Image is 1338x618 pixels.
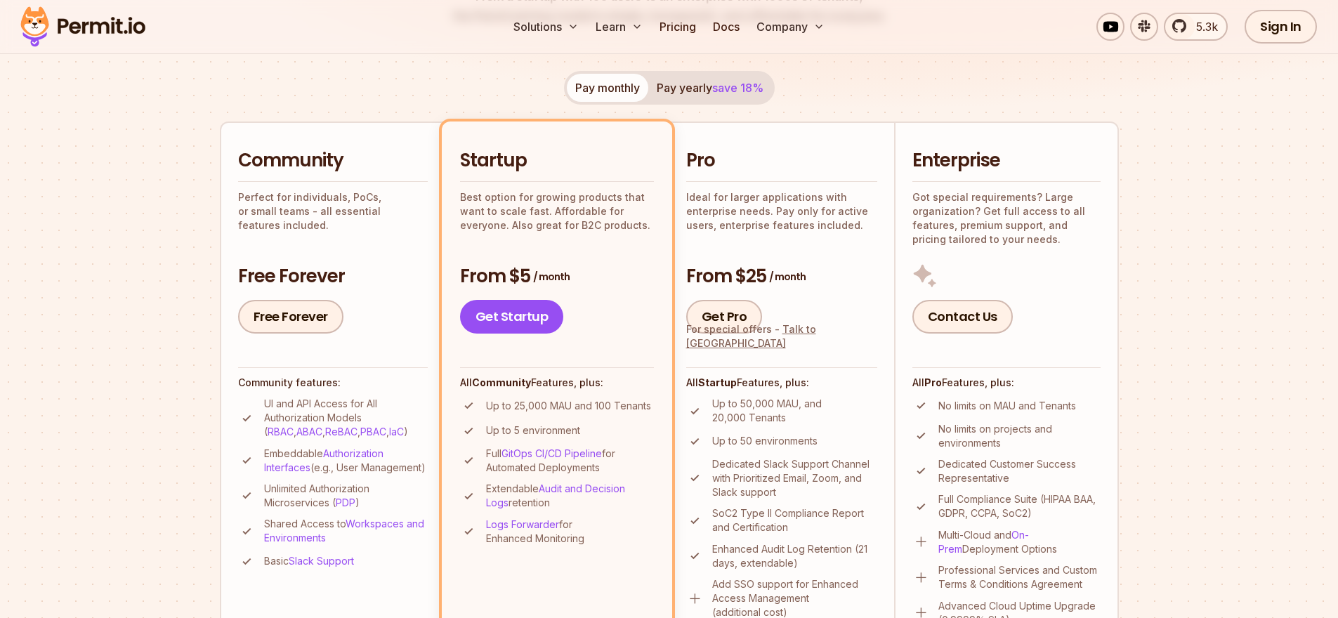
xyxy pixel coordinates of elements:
button: Learn [590,13,648,41]
a: Docs [707,13,745,41]
h3: From $5 [460,264,654,289]
p: Shared Access to [264,517,428,545]
a: Get Startup [460,300,564,334]
h2: Community [238,148,428,173]
a: Contact Us [912,300,1013,334]
span: / month [533,270,570,284]
button: Company [751,13,830,41]
p: Up to 50 environments [712,434,818,448]
a: 5.3k [1164,13,1228,41]
p: for Enhanced Monitoring [486,518,654,546]
a: On-Prem [938,529,1029,555]
span: 5.3k [1188,18,1218,35]
p: SoC2 Type II Compliance Report and Certification [712,506,877,534]
h2: Enterprise [912,148,1101,173]
p: Full Compliance Suite (HIPAA BAA, GDPR, CCPA, SoC2) [938,492,1101,520]
p: Full for Automated Deployments [486,447,654,475]
a: Authorization Interfaces [264,447,383,473]
p: Got special requirements? Large organization? Get full access to all features, premium support, a... [912,190,1101,246]
p: Extendable retention [486,482,654,510]
p: Up to 50,000 MAU, and 20,000 Tenants [712,397,877,425]
strong: Community [472,376,531,388]
p: Dedicated Customer Success Representative [938,457,1101,485]
a: PBAC [360,426,386,438]
h4: All Features, plus: [686,376,877,390]
p: Multi-Cloud and Deployment Options [938,528,1101,556]
a: Logs Forwarder [486,518,559,530]
p: Up to 5 environment [486,423,580,438]
h4: Community features: [238,376,428,390]
a: PDP [336,497,355,508]
p: Up to 25,000 MAU and 100 Tenants [486,399,651,413]
a: Sign In [1245,10,1317,44]
span: save 18% [712,81,763,95]
h3: Free Forever [238,264,428,289]
p: No limits on MAU and Tenants [938,399,1076,413]
p: Best option for growing products that want to scale fast. Affordable for everyone. Also great for... [460,190,654,232]
button: Pay yearlysave 18% [648,74,772,102]
a: ABAC [296,426,322,438]
a: Free Forever [238,300,343,334]
h2: Pro [686,148,877,173]
p: Ideal for larger applications with enterprise needs. Pay only for active users, enterprise featur... [686,190,877,232]
p: Professional Services and Custom Terms & Conditions Agreement [938,563,1101,591]
a: Slack Support [289,555,354,567]
a: IaC [389,426,404,438]
a: Get Pro [686,300,763,334]
a: ReBAC [325,426,358,438]
button: Solutions [508,13,584,41]
span: / month [769,270,806,284]
p: Embeddable (e.g., User Management) [264,447,428,475]
div: For special offers - [686,322,877,350]
h2: Startup [460,148,654,173]
h4: All Features, plus: [460,376,654,390]
p: Basic [264,554,354,568]
a: Pricing [654,13,702,41]
h3: From $25 [686,264,877,289]
a: RBAC [268,426,294,438]
p: Perfect for individuals, PoCs, or small teams - all essential features included. [238,190,428,232]
strong: Startup [698,376,737,388]
p: No limits on projects and environments [938,422,1101,450]
p: UI and API Access for All Authorization Models ( , , , , ) [264,397,428,439]
p: Unlimited Authorization Microservices ( ) [264,482,428,510]
h4: All Features, plus: [912,376,1101,390]
p: Dedicated Slack Support Channel with Prioritized Email, Zoom, and Slack support [712,457,877,499]
strong: Pro [924,376,942,388]
img: Permit logo [14,3,152,51]
p: Enhanced Audit Log Retention (21 days, extendable) [712,542,877,570]
a: GitOps CI/CD Pipeline [501,447,602,459]
a: Audit and Decision Logs [486,482,625,508]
